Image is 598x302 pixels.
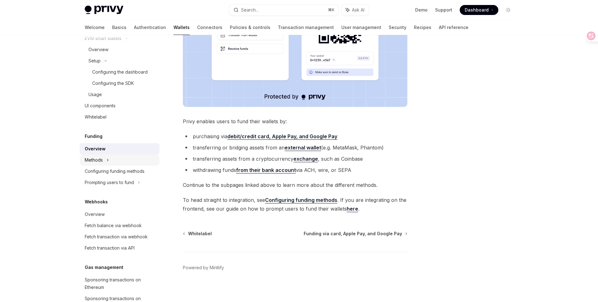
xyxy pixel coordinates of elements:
[435,7,452,13] a: Support
[80,242,159,254] a: Fetch transaction via API
[85,233,148,241] div: Fetch transaction via webhook
[85,222,142,229] div: Fetch balance via webhook
[173,20,190,35] a: Wallets
[460,5,498,15] a: Dashboard
[92,80,134,87] div: Configuring the SDK
[389,20,406,35] a: Security
[88,46,108,53] div: Overview
[236,167,296,173] a: from their bank account
[197,20,222,35] a: Connectors
[80,274,159,293] a: Sponsoring transactions on Ethereum
[85,102,116,110] div: UI components
[265,197,337,203] a: Configuring funding methods
[85,168,145,175] div: Configuring funding methods
[134,20,166,35] a: Authentication
[183,166,407,174] li: withdrawing funds via ACH, wire, or SEPA
[183,196,407,213] span: To head straight to integration, see . If you are integrating on the frontend, see our guide on h...
[183,132,407,141] li: purchasing via
[183,143,407,152] li: transferring or bridging assets from an (e.g. MetaMask, Phantom)
[85,211,105,218] div: Overview
[112,20,126,35] a: Basics
[183,117,407,126] span: Privy enables users to fund their wallets by:
[85,276,156,291] div: Sponsoring transactions on Ethereum
[183,154,407,163] li: transferring assets from a cryptocurrency , such as Coinbase
[85,179,134,186] div: Prompting users to fund
[183,181,407,189] span: Continue to the subpages linked above to learn more about the different methods.
[85,145,106,153] div: Overview
[352,7,364,13] span: Ask AI
[85,113,107,121] div: Whitelabel
[347,206,358,212] a: here
[80,100,159,111] a: UI components
[80,231,159,242] a: Fetch transaction via webhook
[439,20,468,35] a: API reference
[227,133,337,140] a: debit/credit card, Apple Pay, and Google Pay
[85,244,135,252] div: Fetch transaction via API
[229,4,338,16] button: Search...⌘K
[85,20,105,35] a: Welcome
[183,231,212,237] a: Whitelabel
[465,7,489,13] span: Dashboard
[85,198,108,206] h5: Webhooks
[415,7,428,13] a: Demo
[80,209,159,220] a: Overview
[92,68,148,76] div: Configuring the dashboard
[183,265,224,271] a: Powered by Mintlify
[80,44,159,55] a: Overview
[80,220,159,231] a: Fetch balance via webhook
[414,20,431,35] a: Recipes
[80,143,159,154] a: Overview
[85,156,103,164] div: Methods
[278,20,334,35] a: Transaction management
[230,20,270,35] a: Policies & controls
[285,144,321,151] a: external wallet
[304,231,407,237] a: Funding via card, Apple Pay, and Google Pay
[80,66,159,78] a: Configuring the dashboard
[188,231,212,237] span: Whitelabel
[227,133,337,139] strong: debit/credit card, Apple Pay, and Google Pay
[341,20,381,35] a: User management
[88,91,102,98] div: Usage
[503,5,513,15] button: Toggle dark mode
[304,231,402,237] span: Funding via card, Apple Pay, and Google Pay
[80,78,159,89] a: Configuring the SDK
[241,6,259,14] div: Search...
[80,166,159,177] a: Configuring funding methods
[80,111,159,123] a: Whitelabel
[88,57,101,65] div: Setup
[85,133,102,140] h5: Funding
[328,7,335,12] span: ⌘ K
[85,6,123,14] img: light logo
[341,4,369,16] button: Ask AI
[80,89,159,100] a: Usage
[293,156,318,162] a: exchange
[85,264,123,271] h5: Gas management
